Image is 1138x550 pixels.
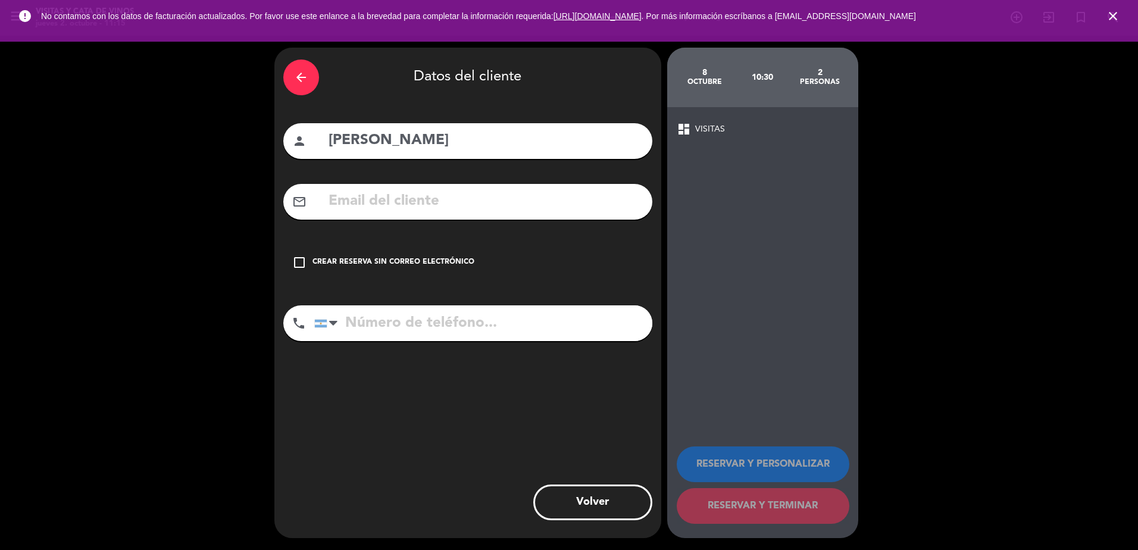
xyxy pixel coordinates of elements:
[292,316,306,330] i: phone
[292,255,307,270] i: check_box_outline_blank
[676,77,734,87] div: octubre
[676,68,734,77] div: 8
[677,122,691,136] span: dashboard
[327,129,643,153] input: Nombre del cliente
[642,11,916,21] a: . Por más información escríbanos a [EMAIL_ADDRESS][DOMAIN_NAME]
[292,195,307,209] i: mail_outline
[327,189,643,214] input: Email del cliente
[533,485,652,520] button: Volver
[791,77,849,87] div: personas
[294,70,308,85] i: arrow_back
[314,305,652,341] input: Número de teléfono...
[791,68,849,77] div: 2
[41,11,916,21] span: No contamos con los datos de facturación actualizados. Por favor use este enlance a la brevedad p...
[677,446,849,482] button: RESERVAR Y PERSONALIZAR
[312,257,474,268] div: Crear reserva sin correo electrónico
[292,134,307,148] i: person
[1106,9,1120,23] i: close
[315,306,342,340] div: Argentina: +54
[695,123,725,136] span: VISITAS
[677,488,849,524] button: RESERVAR Y TERMINAR
[733,57,791,98] div: 10:30
[18,9,32,23] i: error
[554,11,642,21] a: [URL][DOMAIN_NAME]
[283,57,652,98] div: Datos del cliente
